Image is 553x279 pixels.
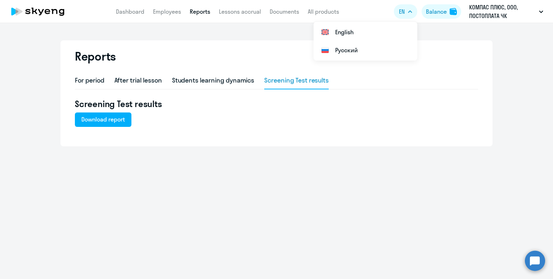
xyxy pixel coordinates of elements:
a: All products [308,8,339,15]
div: Students learning dynamics [172,76,255,85]
a: Documents [270,8,299,15]
div: Balance [426,7,447,16]
a: Dashboard [116,8,144,15]
img: Русский [321,46,329,54]
span: EN [399,7,405,16]
h2: Reports [75,49,116,63]
button: EN [394,4,417,19]
p: КОМПАС ПЛЮС, ООО, ПОСТОПЛАТА ЧК [469,3,536,20]
img: balance [450,8,457,15]
a: Reports [190,8,210,15]
div: Download report [81,115,125,124]
ul: EN [314,22,417,61]
img: English [321,28,329,36]
h5: Screening Test results [75,98,478,110]
a: Download report [75,116,131,123]
div: Screening Test results [264,76,329,85]
button: КОМПАС ПЛЮС, ООО, ПОСТОПЛАТА ЧК [466,3,547,20]
div: For period [75,76,104,85]
a: Employees [153,8,181,15]
button: Download report [75,112,131,127]
a: Lessons accrual [219,8,261,15]
button: Balancebalance [422,4,461,19]
div: After trial lesson [114,76,162,85]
